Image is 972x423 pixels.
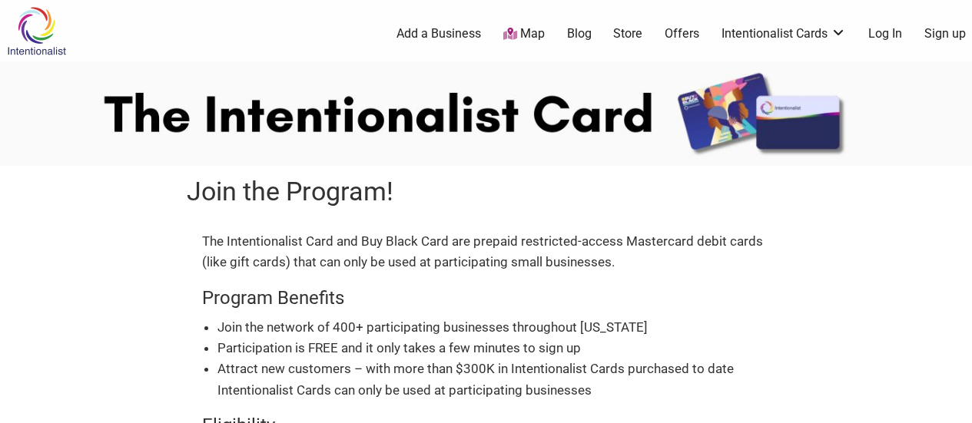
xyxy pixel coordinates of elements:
a: Log In [868,25,902,42]
li: Attract new customers – with more than $300K in Intentionalist Cards purchased to date Intentiona... [217,359,771,400]
a: Map [503,25,545,43]
a: Offers [665,25,699,42]
a: Add a Business [396,25,481,42]
p: The Intentionalist Card and Buy Black Card are prepaid restricted-access Mastercard debit cards (... [202,231,771,273]
a: Blog [567,25,592,42]
h4: Program Benefits [202,286,771,312]
h1: Join the Program! [187,173,786,210]
li: Participation is FREE and it only takes a few minutes to sign up [217,338,771,359]
li: Join the network of 400+ participating businesses throughout [US_STATE] [217,317,771,338]
a: Sign up [924,25,966,42]
a: Intentionalist Cards [722,25,846,42]
a: Store [613,25,642,42]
